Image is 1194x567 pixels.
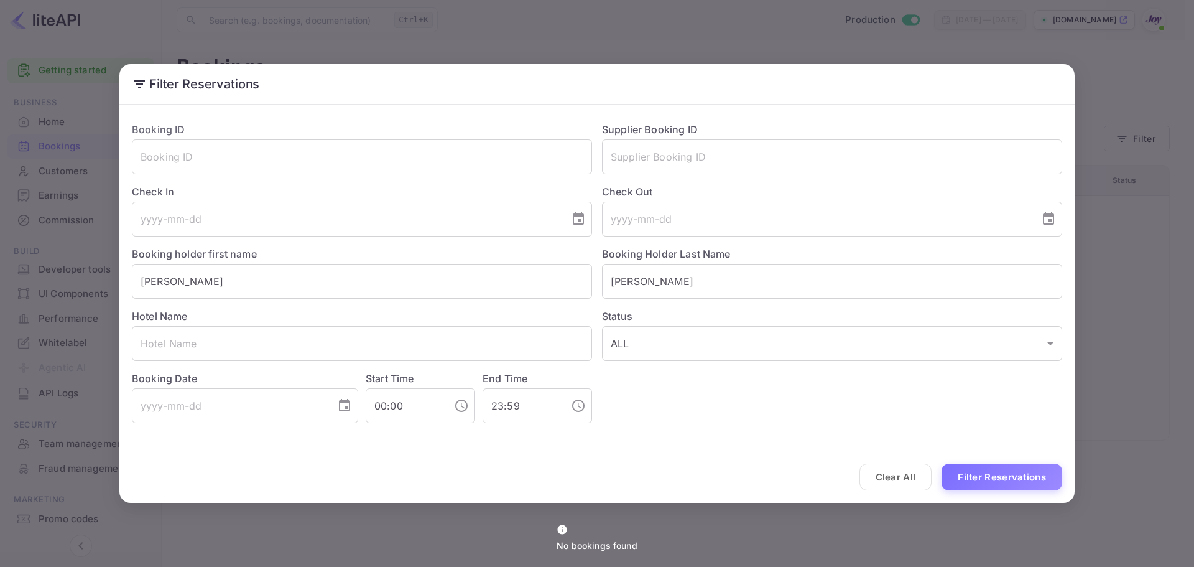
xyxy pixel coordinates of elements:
[132,326,592,361] input: Hotel Name
[132,139,592,174] input: Booking ID
[132,123,185,136] label: Booking ID
[566,207,591,232] button: Choose date
[132,264,592,299] input: Holder First Name
[602,184,1062,199] label: Check Out
[132,371,358,386] label: Booking Date
[602,202,1031,237] input: yyyy-mm-dd
[132,202,561,237] input: yyyy-mm-dd
[132,248,257,260] label: Booking holder first name
[483,372,527,385] label: End Time
[602,248,731,260] label: Booking Holder Last Name
[1036,207,1061,232] button: Choose date
[119,64,1075,104] h2: Filter Reservations
[602,309,1062,324] label: Status
[566,393,591,418] button: Choose time, selected time is 11:59 PM
[602,123,698,136] label: Supplier Booking ID
[449,393,474,418] button: Choose time, selected time is 12:00 AM
[602,264,1062,299] input: Holder Last Name
[859,464,932,490] button: Clear All
[602,326,1062,361] div: ALL
[332,393,357,418] button: Choose date
[366,388,444,423] input: hh:mm
[132,310,188,322] label: Hotel Name
[132,388,327,423] input: yyyy-mm-dd
[942,464,1062,490] button: Filter Reservations
[602,139,1062,174] input: Supplier Booking ID
[483,388,561,423] input: hh:mm
[132,184,592,199] label: Check In
[366,372,414,385] label: Start Time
